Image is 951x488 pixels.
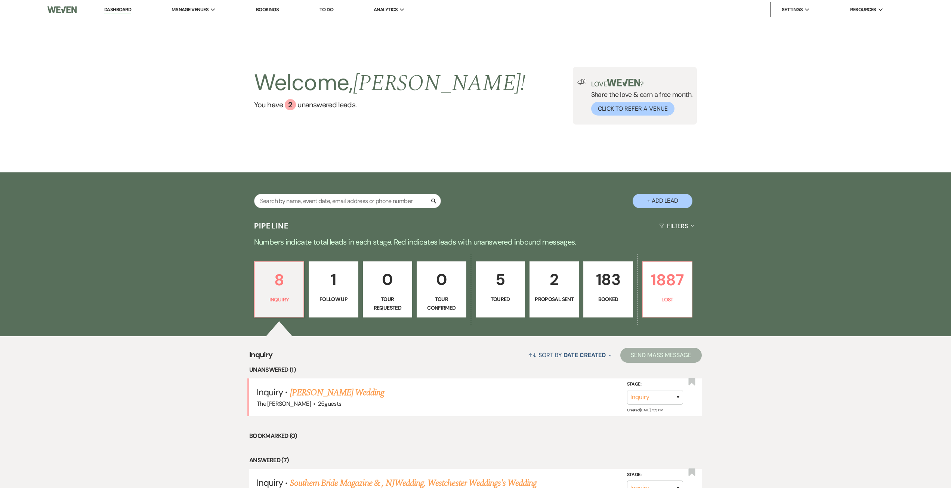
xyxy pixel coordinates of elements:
p: Booked [588,295,628,303]
h3: Pipeline [254,221,289,231]
input: Search by name, event date, email address or phone number [254,194,441,208]
img: loud-speaker-illustration.svg [577,79,587,85]
li: Answered (7) [249,455,702,465]
p: Proposal Sent [534,295,574,303]
a: 2Proposal Sent [529,261,579,317]
p: 1887 [648,267,687,292]
a: 183Booked [583,261,633,317]
span: Inquiry [257,386,283,398]
span: Created: [DATE] 7:35 PM [627,408,663,412]
a: Bookings [256,6,279,13]
p: 183 [588,267,628,292]
label: Stage: [627,380,683,389]
a: 8Inquiry [254,261,304,317]
p: Tour Requested [368,295,407,312]
label: Stage: [627,471,683,479]
span: The [PERSON_NAME] [257,400,311,408]
p: 1 [314,267,353,292]
span: Resources [850,6,876,13]
span: 25 guests [318,400,342,408]
span: ↑↓ [528,351,537,359]
img: Weven Logo [47,2,77,18]
p: 0 [368,267,407,292]
button: Send Mass Message [620,348,702,363]
span: Manage Venues [172,6,209,13]
button: Click to Refer a Venue [591,102,674,116]
a: 1Follow Up [309,261,358,317]
p: Numbers indicate total leads in each stage. Red indicates leads with unanswered inbound messages. [207,236,745,248]
p: Lost [648,295,687,304]
p: Tour Confirmed [422,295,461,312]
a: To Do [319,6,333,13]
p: 8 [259,267,299,292]
a: 5Toured [476,261,525,317]
a: Dashboard [104,6,131,13]
span: [PERSON_NAME] ! [353,66,526,101]
span: Date Created [564,351,606,359]
div: 2 [285,99,296,110]
p: Toured [481,295,520,303]
a: 0Tour Requested [363,261,412,317]
a: 0Tour Confirmed [417,261,466,317]
li: Unanswered (1) [249,365,702,375]
button: + Add Lead [633,194,692,208]
span: Inquiry [249,349,273,365]
p: Inquiry [259,295,299,304]
p: 0 [422,267,461,292]
span: Analytics [374,6,398,13]
a: You have 2 unanswered leads. [254,99,526,110]
h2: Welcome, [254,67,526,99]
li: Bookmarked (0) [249,431,702,441]
p: 5 [481,267,520,292]
button: Sort By Date Created [525,345,615,365]
p: Love ? [591,79,693,88]
button: Filters [656,216,697,236]
span: Settings [782,6,803,13]
a: [PERSON_NAME] Wedding [290,386,385,399]
p: Follow Up [314,295,353,303]
img: weven-logo-green.svg [607,79,640,86]
div: Share the love & earn a free month. [587,79,693,116]
a: 1887Lost [642,261,692,317]
p: 2 [534,267,574,292]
